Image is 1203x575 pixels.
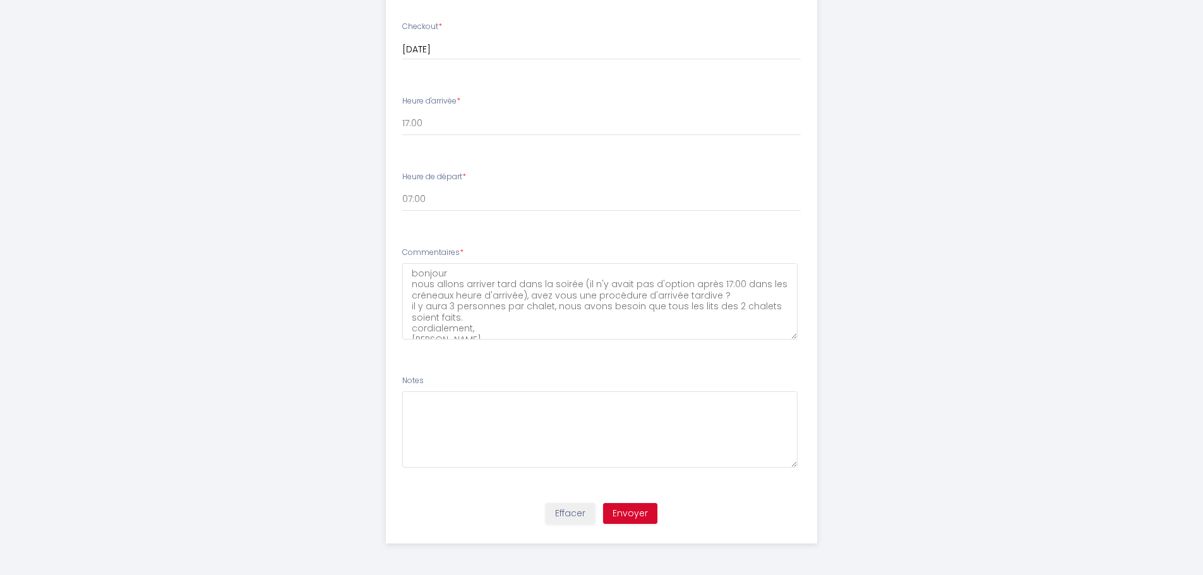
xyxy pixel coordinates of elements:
label: Commentaires [402,247,464,259]
button: Envoyer [603,503,657,525]
label: Checkout [402,21,442,33]
label: Heure de départ [402,171,466,183]
label: Notes [402,375,424,387]
label: Heure d'arrivée [402,95,460,107]
button: Effacer [546,503,595,525]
